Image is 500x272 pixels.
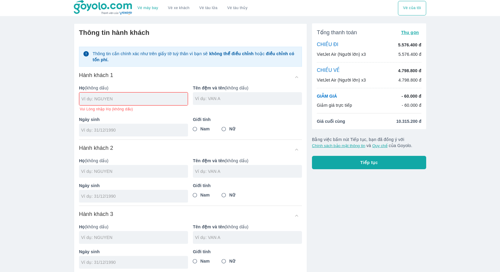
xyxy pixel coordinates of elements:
input: Ví dụ: 31/12/1990 [81,259,182,265]
p: 4.798.800 đ [398,77,421,83]
b: Tên đệm và tên [193,224,225,229]
b: Họ [79,224,85,229]
p: Giới tính [193,183,302,189]
a: Vé máy bay [138,6,158,10]
button: Thu gọn [399,28,421,37]
button: Tiếp tục [312,156,426,169]
p: Giới tính [193,116,302,123]
div: choose transportation mode [398,1,426,15]
p: Ngày sinh [79,116,188,123]
p: (không dấu) [193,224,302,230]
span: Nam [200,192,210,198]
span: Tổng thanh toán [317,29,357,36]
div: choose transportation mode [133,1,252,15]
span: Tiếp tục [360,160,378,166]
b: Họ [79,158,85,163]
strong: không thể điều chỉnh [209,51,254,56]
span: Nam [200,126,210,132]
h6: Hành khách 1 [79,72,113,79]
a: Vé xe khách [168,6,190,10]
span: Giá cuối cùng [317,118,345,124]
input: Ví dụ: NGUYEN [81,96,188,102]
a: Vé tàu lửa [194,1,222,15]
input: Ví dụ: NGUYEN [81,168,188,174]
input: Ví dụ: VAN A [195,234,302,240]
p: Ngày sinh [79,249,188,255]
b: Họ [79,86,85,90]
span: Nữ [229,192,235,198]
span: Nữ [229,258,235,264]
p: 5.576.400 đ [398,51,421,57]
p: 5.576.400 đ [398,42,421,48]
input: Ví dụ: VAN A [195,168,302,174]
p: 4.798.800 đ [398,68,421,74]
p: (không dấu) [193,158,302,164]
input: Ví dụ: NGUYEN [81,234,188,240]
button: Vé tàu thủy [222,1,252,15]
input: Ví dụ: 31/12/1990 [81,127,182,133]
h6: Hành khách 3 [79,210,113,218]
p: CHIỀU VỀ [317,67,340,74]
p: Bằng việc bấm nút Tiếp tục, bạn đã đồng ý với và của Goyolo. [312,136,426,149]
p: GIẢM GIÁ [317,93,337,99]
p: VietJet Air (Người lớn) x3 [317,77,366,83]
p: (không dấu) [79,158,188,164]
button: Chính sách bảo mật thông tin [312,143,365,148]
p: - 60.000 đ [402,102,421,108]
p: VietJet Air (Người lớn) x3 [317,51,366,57]
input: Ví dụ: VAN A [195,96,302,102]
p: (không dấu) [193,85,302,91]
button: Vé của tôi [398,1,426,15]
h6: Thông tin hành khách [79,29,302,37]
p: Giảm giá trực tiếp [317,102,352,108]
p: (không dấu) [79,85,188,91]
p: Thông tin cần chính xác như trên giấy tờ tuỳ thân vì bạn sẽ hoặc [93,51,298,63]
p: (không dấu) [79,224,188,230]
input: Ví dụ: 31/12/1990 [81,193,182,199]
b: Tên đệm và tên [193,86,225,90]
button: Quy chế [372,143,387,148]
span: Vui Lòng nhập Họ (không dấu) [80,107,133,112]
p: Giới tính [193,249,302,255]
span: Nam [200,258,210,264]
p: - 60.000 đ [402,93,421,99]
span: Thu gọn [401,30,419,35]
span: 10.315.200 đ [396,118,421,124]
p: Ngày sinh [79,183,188,189]
p: CHIỀU ĐI [317,42,338,48]
h6: Hành khách 2 [79,144,113,152]
span: Nữ [229,126,235,132]
b: Tên đệm và tên [193,158,225,163]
